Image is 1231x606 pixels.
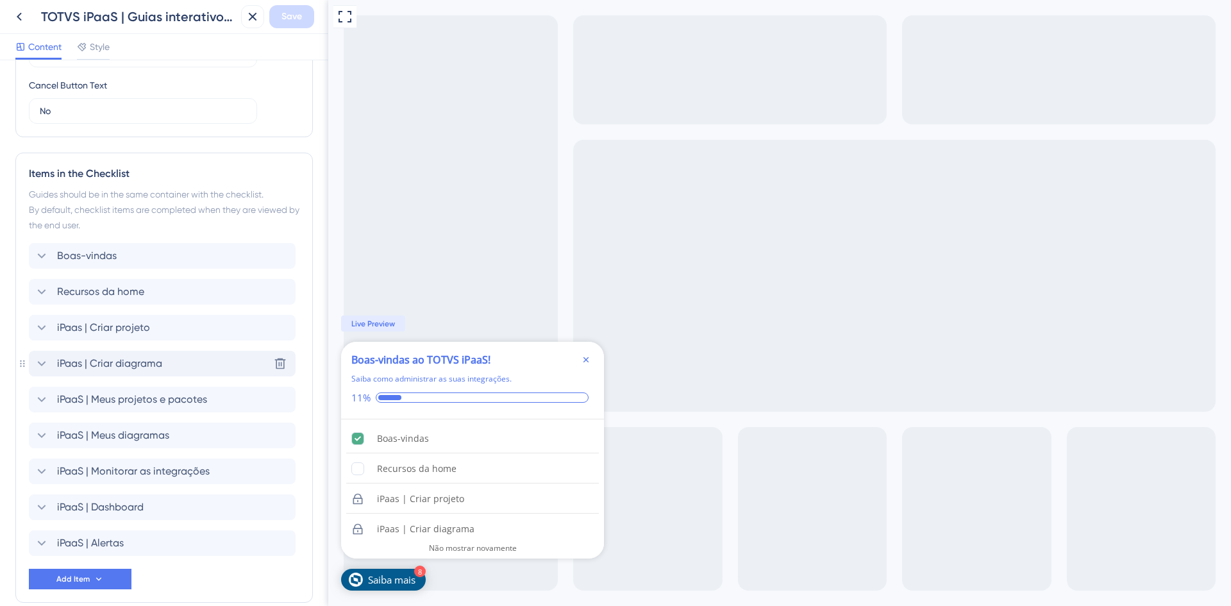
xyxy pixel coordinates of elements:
div: Boas-vindas is complete. [18,425,271,453]
span: Add Item [56,574,90,584]
div: Recursos da home [49,461,128,476]
div: Cancel Button Text [29,78,107,93]
div: Não mostrar novamente [101,543,188,553]
div: iPaas | Criar projeto [49,491,136,507]
div: Checklist items [13,419,276,535]
div: Boas-vindas ao TOTVS iPaaS! [23,352,162,367]
span: iPaaS | Dashboard [57,500,144,515]
span: iPaas | Criar diagrama [57,356,162,371]
span: iPaas | Criar projeto [57,320,150,335]
div: Checklist Container [13,342,276,559]
div: 11% [23,392,42,403]
span: iPaaS | Meus projetos e pacotes [57,392,207,407]
span: Live Preview [23,319,67,329]
div: Checklist progress: 11% [23,392,265,403]
span: Recursos da home [57,284,144,299]
span: Style [90,39,110,55]
div: Saiba como administrar as suas integrações. [23,373,183,385]
span: Content [28,39,62,55]
button: Save [269,5,314,28]
div: Open Saiba mais checklist, remaining modules: 8 [13,569,97,591]
div: Items in the Checklist [29,166,299,181]
div: iPaas | Criar diagrama is locked. Complete os guias na ordem [18,515,271,544]
div: TOTVS iPaaS | Guias interativos da home [41,8,236,26]
div: Saiba mais [40,573,87,586]
input: Type the value [40,104,246,118]
div: iPaas | Criar projeto is locked. Complete os guias na ordem [18,485,271,514]
div: Close Checklist [250,352,265,367]
span: iPaaS | Monitorar as integrações [57,464,210,479]
div: iPaas | Criar diagrama [49,521,146,537]
span: Boas-vindas [57,248,117,264]
span: iPaaS | Meus diagramas [57,428,169,443]
div: Boas-vindas [49,431,101,446]
button: Add Item [29,569,131,589]
img: launcher-image-alternative-text [21,573,35,587]
div: 8 [86,566,97,577]
span: Save [281,9,302,24]
span: iPaaS | Alertas [57,535,124,551]
div: Recursos da home is incomplete. [18,455,271,484]
div: Guides should be in the same container with the checklist. By default, checklist items are comple... [29,187,299,233]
